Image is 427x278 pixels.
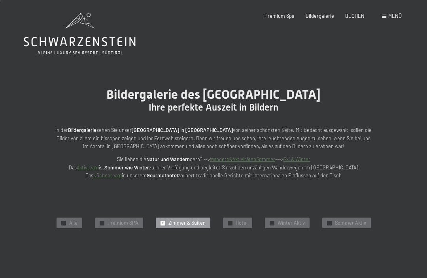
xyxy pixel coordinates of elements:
[104,164,149,171] strong: Sommer wie Winter
[283,156,310,162] a: Ski & Winter
[69,220,77,227] span: Alle
[345,13,365,19] a: BUCHEN
[68,127,96,133] strong: Bildergalerie
[93,172,122,178] a: Küchenteam
[335,220,366,227] span: Sommer Aktiv
[161,221,164,225] span: ✓
[132,127,233,133] strong: [GEOGRAPHIC_DATA] in [GEOGRAPHIC_DATA]
[265,13,295,19] a: Premium Spa
[108,220,138,227] span: Premium SPA
[24,242,97,274] img: Bildergalerie
[306,13,334,19] a: Bildergalerie
[278,220,305,227] span: Winter Aktiv
[55,126,372,150] p: In der sehen Sie unser von seiner schönsten Seite. Mit Bedacht ausgewählt, sollen die Bilder von ...
[55,155,372,179] p: Sie lieben die gern? --> ---> Das ist zu Ihrer Verfügung und begleitet Sie auf den unzähligen Wan...
[106,87,321,102] span: Bildergalerie des [GEOGRAPHIC_DATA]
[100,221,103,225] span: ✓
[388,13,402,19] span: Menü
[210,156,275,162] a: Wandern&AktivitätenSommer
[77,164,99,171] a: Aktivteam
[270,221,273,225] span: ✓
[328,221,331,225] span: ✓
[229,221,231,225] span: ✓
[147,172,178,178] strong: Gourmethotel
[149,102,278,113] span: Ihre perfekte Auszeit in Bildern
[236,220,248,227] span: Hotel
[168,220,206,227] span: Zimmer & Suiten
[146,156,190,162] strong: Natur und Wandern
[62,221,65,225] span: ✓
